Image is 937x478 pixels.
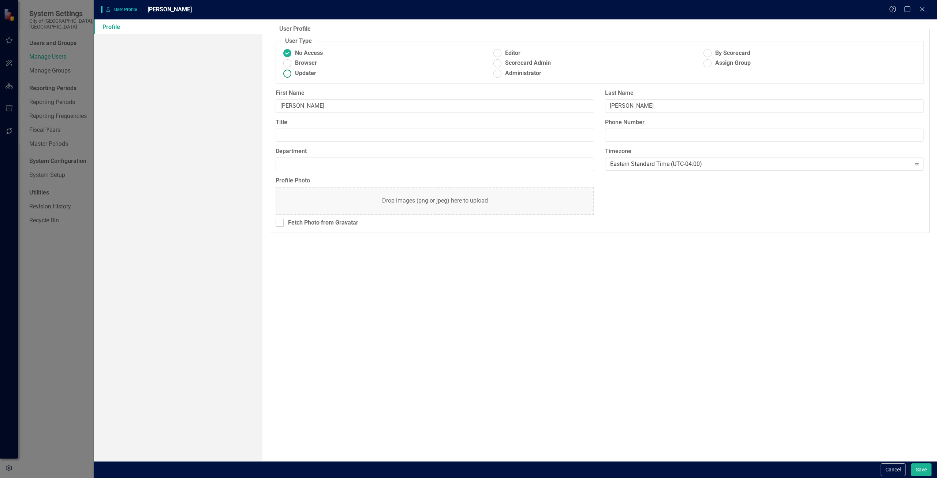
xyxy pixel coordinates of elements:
[295,69,316,78] span: Updater
[505,49,520,58] span: Editor
[276,89,594,97] label: First Name
[276,147,594,156] label: Department
[605,147,924,156] label: Timezone
[610,160,911,168] div: Eastern Standard Time (UTC-04:00)
[911,463,932,476] button: Save
[881,463,906,476] button: Cancel
[276,25,314,33] legend: User Profile
[295,49,323,58] span: No Access
[288,219,358,227] div: Fetch Photo from Gravatar
[276,177,594,185] label: Profile Photo
[382,197,488,205] div: Drop images (png or jpeg) here to upload
[281,37,316,45] legend: User Type
[295,59,317,67] span: Browser
[505,69,541,78] span: Administrator
[605,89,924,97] label: Last Name
[101,6,140,13] span: User Profile
[605,118,924,127] label: Phone Number
[276,118,594,127] label: Title
[715,49,750,58] span: By Scorecard
[505,59,551,67] span: Scorecard Admin
[148,6,192,13] span: [PERSON_NAME]
[94,19,262,34] a: Profile
[715,59,751,67] span: Assign Group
